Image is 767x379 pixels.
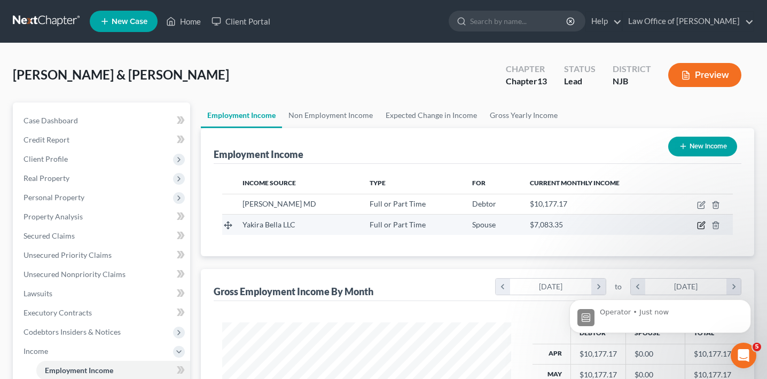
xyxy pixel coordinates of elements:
[472,220,496,229] span: Spouse
[580,349,617,359] div: $10,177.17
[45,366,113,375] span: Employment Income
[24,270,126,279] span: Unsecured Nonpriority Claims
[15,226,190,246] a: Secured Claims
[370,199,426,208] span: Full or Part Time
[668,63,741,87] button: Preview
[24,250,112,259] span: Unsecured Priority Claims
[731,343,756,368] iframe: Intercom live chat
[530,179,620,187] span: Current Monthly Income
[161,12,206,31] a: Home
[472,199,496,208] span: Debtor
[242,179,296,187] span: Income Source
[623,12,754,31] a: Law Office of [PERSON_NAME]
[201,102,282,128] a: Employment Income
[15,284,190,303] a: Lawsuits
[613,75,651,88] div: NJB
[242,199,316,208] span: [PERSON_NAME] MD
[242,220,295,229] span: Yakira Bella LLC
[24,327,121,336] span: Codebtors Insiders & Notices
[510,279,592,295] div: [DATE]
[370,220,426,229] span: Full or Part Time
[15,303,190,322] a: Executory Contracts
[506,63,547,75] div: Chapter
[24,231,75,240] span: Secured Claims
[506,75,547,88] div: Chapter
[282,102,379,128] a: Non Employment Income
[15,130,190,149] a: Credit Report
[370,179,386,187] span: Type
[472,179,486,187] span: For
[533,344,571,364] th: Apr
[470,11,568,31] input: Search by name...
[379,102,483,128] a: Expected Change in Income
[112,18,147,26] span: New Case
[483,102,564,128] a: Gross Yearly Income
[24,289,52,298] span: Lawsuits
[24,308,92,317] span: Executory Contracts
[15,111,190,130] a: Case Dashboard
[564,75,596,88] div: Lead
[214,285,373,298] div: Gross Employment Income By Month
[24,154,68,163] span: Client Profile
[613,63,651,75] div: District
[214,148,303,161] div: Employment Income
[24,212,83,221] span: Property Analysis
[753,343,761,351] span: 5
[15,207,190,226] a: Property Analysis
[24,173,69,183] span: Real Property
[668,137,737,156] button: New Income
[530,199,567,208] span: $10,177.17
[24,135,69,144] span: Credit Report
[564,63,596,75] div: Status
[15,246,190,265] a: Unsecured Priority Claims
[685,344,745,364] td: $10,177.17
[537,76,547,86] span: 13
[496,279,510,295] i: chevron_left
[586,12,622,31] a: Help
[24,193,84,202] span: Personal Property
[635,349,676,359] div: $0.00
[13,67,229,82] span: [PERSON_NAME] & [PERSON_NAME]
[24,116,78,125] span: Case Dashboard
[553,275,767,350] iframe: Intercom notifications message
[24,346,48,356] span: Income
[530,220,563,229] span: $7,083.35
[15,265,190,284] a: Unsecured Nonpriority Claims
[206,12,276,31] a: Client Portal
